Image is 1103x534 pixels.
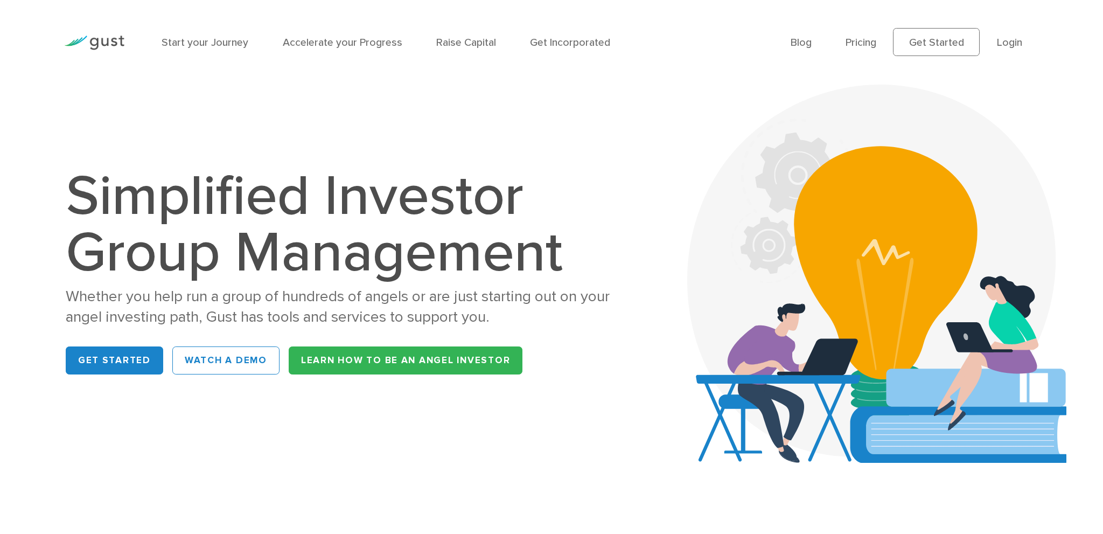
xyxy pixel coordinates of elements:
[893,28,980,56] a: Get Started
[846,36,876,48] a: Pricing
[66,168,625,281] h1: Simplified Investor Group Management
[283,36,402,48] a: Accelerate your Progress
[791,36,812,48] a: Blog
[687,85,1066,463] img: Aca 2023 Hero Bg
[997,36,1022,48] a: Login
[289,346,522,375] a: Learn How to be an Angel Investor
[172,346,279,375] a: WATCH A DEMO
[436,36,496,48] a: Raise Capital
[66,287,625,328] div: Whether you help run a group of hundreds of angels or are just starting out on your angel investi...
[64,36,124,50] img: Gust Logo
[162,36,248,48] a: Start your Journey
[66,346,163,375] a: Get Started
[530,36,610,48] a: Get Incorporated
